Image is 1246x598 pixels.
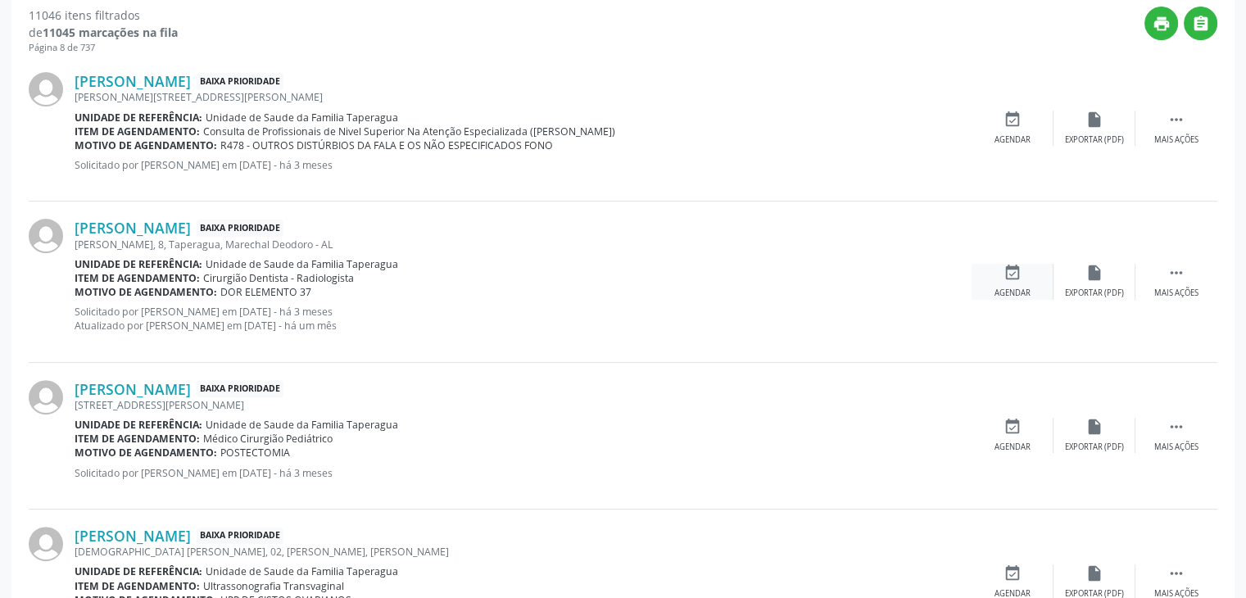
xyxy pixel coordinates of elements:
p: Solicitado por [PERSON_NAME] em [DATE] - há 3 meses [75,466,972,480]
button:  [1184,7,1217,40]
i: event_available [1004,264,1022,282]
span: DOR ELEMENTO 37 [220,285,311,299]
img: img [29,527,63,561]
div: [STREET_ADDRESS][PERSON_NAME] [75,398,972,412]
div: [PERSON_NAME][STREET_ADDRESS][PERSON_NAME] [75,90,972,104]
i:  [1167,418,1185,436]
i: insert_drive_file [1085,418,1103,436]
i:  [1167,264,1185,282]
span: Baixa Prioridade [197,220,283,237]
b: Unidade de referência: [75,564,202,578]
i: event_available [1004,111,1022,129]
b: Motivo de agendamento: [75,138,217,152]
div: de [29,24,178,41]
span: Unidade de Saude da Familia Taperagua [206,257,398,271]
b: Unidade de referência: [75,111,202,125]
strong: 11045 marcações na fila [43,25,178,40]
div: Exportar (PDF) [1065,442,1124,453]
div: [PERSON_NAME], 8, Taperagua, Marechal Deodoro - AL [75,238,972,251]
img: img [29,219,63,253]
b: Item de agendamento: [75,271,200,285]
a: [PERSON_NAME] [75,380,191,398]
b: Unidade de referência: [75,418,202,432]
span: Baixa Prioridade [197,528,283,545]
span: Unidade de Saude da Familia Taperagua [206,111,398,125]
div: [DEMOGRAPHIC_DATA] [PERSON_NAME], 02, [PERSON_NAME], [PERSON_NAME] [75,545,972,559]
i:  [1192,15,1210,33]
i:  [1167,564,1185,582]
img: img [29,380,63,415]
img: img [29,72,63,106]
div: Agendar [995,442,1031,453]
div: Mais ações [1154,442,1198,453]
b: Motivo de agendamento: [75,285,217,299]
i: print [1153,15,1171,33]
span: R478 - OUTROS DISTÚRBIOS DA FALA E OS NÃO ESPECIFICADOS FONO [220,138,553,152]
b: Item de agendamento: [75,579,200,593]
b: Item de agendamento: [75,125,200,138]
i: insert_drive_file [1085,111,1103,129]
span: Baixa Prioridade [197,380,283,397]
span: Consulta de Profissionais de Nivel Superior Na Atenção Especializada ([PERSON_NAME]) [203,125,615,138]
span: POSTECTOMIA [220,446,290,460]
a: [PERSON_NAME] [75,527,191,545]
i: insert_drive_file [1085,564,1103,582]
span: Médico Cirurgião Pediátrico [203,432,333,446]
span: Baixa Prioridade [197,73,283,90]
a: [PERSON_NAME] [75,72,191,90]
button: print [1144,7,1178,40]
span: Unidade de Saude da Familia Taperagua [206,564,398,578]
i: insert_drive_file [1085,264,1103,282]
span: Cirurgião Dentista - Radiologista [203,271,354,285]
div: Mais ações [1154,134,1198,146]
div: Mais ações [1154,288,1198,299]
i: event_available [1004,564,1022,582]
span: Ultrassonografia Transvaginal [203,579,344,593]
div: Página 8 de 737 [29,41,178,55]
i: event_available [1004,418,1022,436]
i:  [1167,111,1185,129]
div: Agendar [995,134,1031,146]
b: Motivo de agendamento: [75,446,217,460]
p: Solicitado por [PERSON_NAME] em [DATE] - há 3 meses [75,158,972,172]
div: 11046 itens filtrados [29,7,178,24]
b: Unidade de referência: [75,257,202,271]
div: Agendar [995,288,1031,299]
b: Item de agendamento: [75,432,200,446]
p: Solicitado por [PERSON_NAME] em [DATE] - há 3 meses Atualizado por [PERSON_NAME] em [DATE] - há u... [75,305,972,333]
a: [PERSON_NAME] [75,219,191,237]
div: Exportar (PDF) [1065,134,1124,146]
div: Exportar (PDF) [1065,288,1124,299]
span: Unidade de Saude da Familia Taperagua [206,418,398,432]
